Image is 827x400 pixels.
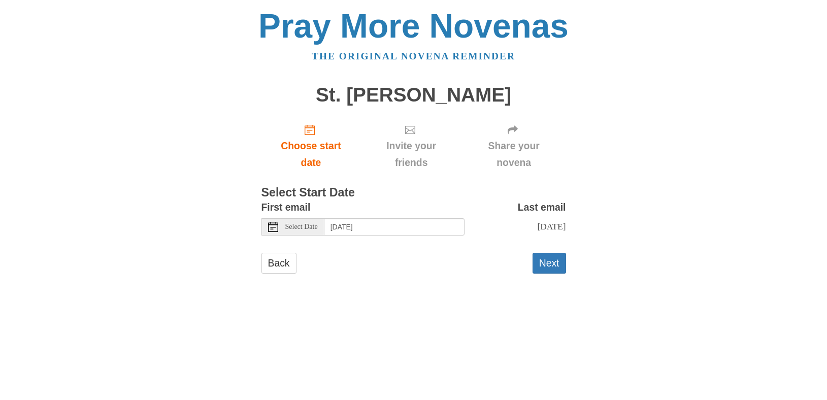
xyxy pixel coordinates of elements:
h1: St. [PERSON_NAME] [261,84,566,106]
div: Click "Next" to confirm your start date first. [360,116,461,176]
a: Choose start date [261,116,361,176]
span: Invite your friends [371,138,451,171]
a: The original novena reminder [312,51,515,61]
label: First email [261,199,311,216]
span: Select Date [285,223,318,230]
a: Back [261,253,296,274]
span: Choose start date [272,138,351,171]
a: Pray More Novenas [258,7,569,45]
button: Next [533,253,566,274]
div: Click "Next" to confirm your start date first. [462,116,566,176]
span: [DATE] [537,221,566,231]
span: Share your novena [472,138,556,171]
h3: Select Start Date [261,186,566,199]
label: Last email [518,199,566,216]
